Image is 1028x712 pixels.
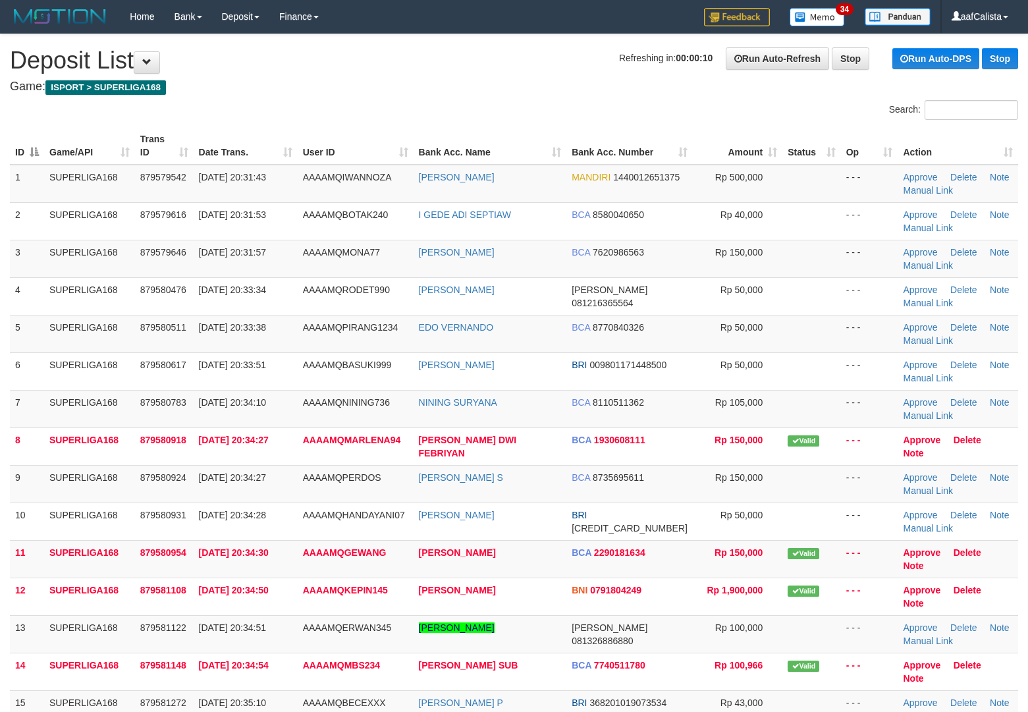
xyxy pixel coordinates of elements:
[903,636,953,646] a: Manual Link
[841,165,898,203] td: - - -
[44,352,135,390] td: SUPERLIGA168
[954,547,981,558] a: Delete
[572,585,587,595] span: BNI
[419,660,518,671] a: [PERSON_NAME] SUB
[10,240,44,277] td: 3
[903,247,937,258] a: Approve
[140,322,186,333] span: 879580511
[903,335,953,346] a: Manual Link
[594,435,645,445] span: Copy 1930608111 to clipboard
[788,586,819,597] span: Valid transaction
[10,315,44,352] td: 5
[832,47,869,70] a: Stop
[419,547,496,558] a: [PERSON_NAME]
[298,127,414,165] th: User ID: activate to sort column ascending
[990,698,1010,708] a: Note
[726,47,829,70] a: Run Auto-Refresh
[903,223,953,233] a: Manual Link
[303,435,401,445] span: AAAAMQMARLENA94
[194,127,298,165] th: Date Trans.: activate to sort column ascending
[44,578,135,615] td: SUPERLIGA168
[889,100,1018,120] label: Search:
[593,397,644,408] span: Copy 8110511362 to clipboard
[594,547,645,558] span: Copy 2290181634 to clipboard
[303,322,398,333] span: AAAAMQPIRANG1234
[990,247,1010,258] a: Note
[199,360,266,370] span: [DATE] 20:33:51
[419,622,495,633] a: [PERSON_NAME]
[44,315,135,352] td: SUPERLIGA168
[715,660,763,671] span: Rp 100,966
[903,209,937,220] a: Approve
[303,698,386,708] span: AAAAMQBECEXXX
[199,397,266,408] span: [DATE] 20:34:10
[950,247,977,258] a: Delete
[303,360,392,370] span: AAAAMQBASUKI999
[419,285,495,295] a: [PERSON_NAME]
[903,485,953,496] a: Manual Link
[44,653,135,690] td: SUPERLIGA168
[676,53,713,63] strong: 00:00:10
[990,510,1010,520] a: Note
[199,472,266,483] span: [DATE] 20:34:27
[572,285,647,295] span: [PERSON_NAME]
[419,510,495,520] a: [PERSON_NAME]
[44,277,135,315] td: SUPERLIGA168
[841,315,898,352] td: - - -
[572,172,610,182] span: MANDIRI
[903,435,940,445] a: Approve
[720,285,763,295] span: Rp 50,000
[990,397,1010,408] a: Note
[199,660,269,671] span: [DATE] 20:34:54
[44,540,135,578] td: SUPERLIGA168
[140,660,186,671] span: 879581148
[720,322,763,333] span: Rp 50,000
[140,698,186,708] span: 879581272
[303,209,389,220] span: AAAAMQBOTAK240
[841,202,898,240] td: - - -
[199,209,266,220] span: [DATE] 20:31:53
[140,397,186,408] span: 879580783
[572,209,590,220] span: BCA
[841,540,898,578] td: - - -
[140,510,186,520] span: 879580931
[140,209,186,220] span: 879579616
[140,285,186,295] span: 879580476
[950,472,977,483] a: Delete
[990,360,1010,370] a: Note
[414,127,567,165] th: Bank Acc. Name: activate to sort column ascending
[572,523,688,534] span: Copy 594301043630536 to clipboard
[419,172,495,182] a: [PERSON_NAME]
[199,285,266,295] span: [DATE] 20:33:34
[990,209,1010,220] a: Note
[199,585,269,595] span: [DATE] 20:34:50
[950,285,977,295] a: Delete
[903,472,937,483] a: Approve
[303,660,380,671] span: AAAAMQMBS234
[990,172,1010,182] a: Note
[572,510,587,520] span: BRI
[903,622,937,633] a: Approve
[613,172,680,182] span: Copy 1440012651375 to clipboard
[44,615,135,653] td: SUPERLIGA168
[572,360,587,370] span: BRI
[990,285,1010,295] a: Note
[44,390,135,427] td: SUPERLIGA168
[44,202,135,240] td: SUPERLIGA168
[950,172,977,182] a: Delete
[140,622,186,633] span: 879581122
[303,172,392,182] span: AAAAMQIWANNOZA
[303,585,388,595] span: AAAAMQKEPIN145
[720,209,763,220] span: Rp 40,000
[950,360,977,370] a: Delete
[865,8,931,26] img: panduan.png
[419,209,511,220] a: I GEDE ADI SEPTIAW
[135,127,194,165] th: Trans ID: activate to sort column ascending
[140,585,186,595] span: 879581108
[199,698,266,708] span: [DATE] 20:35:10
[990,472,1010,483] a: Note
[950,322,977,333] a: Delete
[788,435,819,447] span: Valid transaction
[572,547,591,558] span: BCA
[950,622,977,633] a: Delete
